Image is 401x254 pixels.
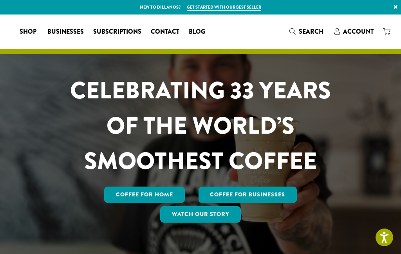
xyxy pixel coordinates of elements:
span: Businesses [47,27,84,37]
span: Search [299,27,323,36]
span: Subscriptions [93,27,141,37]
a: Get started with our best seller [187,4,261,11]
span: Shop [20,27,36,37]
a: Coffee for Home [104,187,185,203]
a: Watch Our Story [160,206,241,223]
a: Coffee For Businesses [199,187,297,203]
h1: CELEBRATING 33 YEARS OF THE WORLD’S SMOOTHEST COFFEE [54,73,347,179]
span: Account [343,27,374,36]
span: Contact [151,27,179,37]
a: Search [285,25,330,38]
span: Blog [189,27,205,37]
a: Shop [15,25,43,38]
